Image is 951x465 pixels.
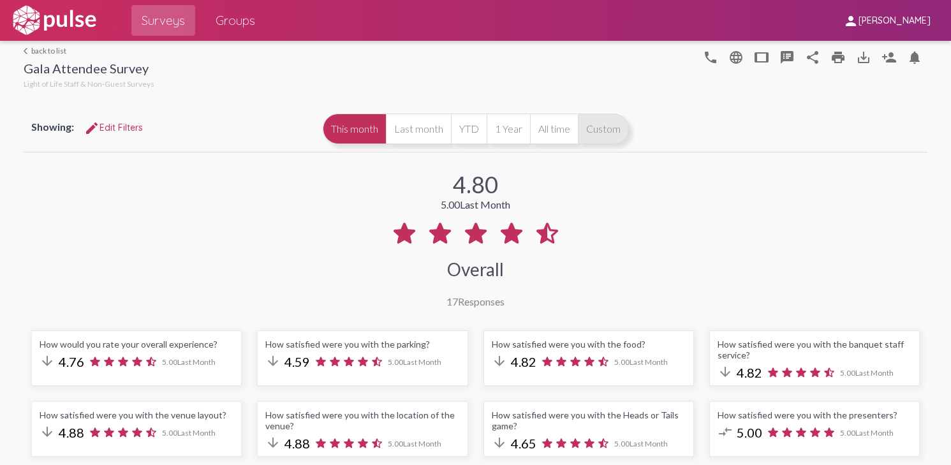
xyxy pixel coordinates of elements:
span: [PERSON_NAME] [859,15,931,27]
button: Share [800,44,825,70]
button: 1 Year [487,114,530,144]
span: Last Month [460,198,510,210]
button: speaker_notes [774,44,800,70]
button: All time [530,114,578,144]
button: Edit FiltersEdit Filters [74,116,153,139]
mat-icon: tablet [754,50,769,65]
span: 4.88 [284,436,310,451]
div: How satisfied were you with the venue layout? [40,410,233,420]
span: 5.00 [614,439,668,448]
mat-icon: person [843,13,859,29]
span: 4.65 [511,436,536,451]
mat-icon: Edit Filters [84,121,100,136]
mat-icon: arrow_downward [40,424,55,439]
span: Last Month [177,428,216,438]
a: back to list [24,46,154,55]
span: 5.00 [388,357,441,367]
mat-icon: arrow_downward [492,353,507,369]
mat-icon: print [830,50,846,65]
div: How satisfied were you with the banquet staff service? [718,339,911,360]
span: Last Month [630,357,668,367]
div: Overall [447,258,504,280]
span: Edit Filters [84,122,143,133]
span: Last Month [855,428,894,438]
button: Last month [386,114,451,144]
mat-icon: Person [881,50,897,65]
mat-icon: language [703,50,718,65]
button: tablet [749,44,774,70]
div: How satisfied were you with the Heads or Tails game? [492,410,686,431]
div: How satisfied were you with the food? [492,339,686,350]
div: How satisfied were you with the parking? [265,339,459,350]
mat-icon: arrow_downward [492,435,507,450]
div: Gala Attendee Survey [24,61,154,79]
span: 5.00 [162,428,216,438]
mat-icon: arrow_downward [718,364,733,380]
span: 5.00 [840,368,894,378]
button: Download [851,44,876,70]
span: Groups [216,9,255,32]
span: Last Month [177,357,216,367]
span: 4.76 [59,354,84,369]
button: language [723,44,749,70]
span: 4.88 [59,425,84,440]
div: How satisfied were you with the presenters? [718,410,911,420]
mat-icon: Download [856,50,871,65]
mat-icon: arrow_downward [265,353,281,369]
div: 4.80 [453,170,498,198]
mat-icon: speaker_notes [779,50,795,65]
mat-icon: compare_arrows [718,424,733,439]
a: print [825,44,851,70]
button: Person [876,44,902,70]
span: Light of Life Staff & Non-Guest Surveys [24,79,154,89]
button: This month [323,114,386,144]
span: Last Month [403,357,441,367]
div: Responses [446,295,505,307]
button: YTD [451,114,487,144]
span: 5.00 [737,425,762,440]
a: Groups [205,5,265,36]
div: How satisfied were you with the location of the venue? [265,410,459,431]
span: Last Month [855,368,894,378]
button: Bell [902,44,927,70]
mat-icon: arrow_downward [265,435,281,450]
span: 4.59 [284,354,310,369]
span: Last Month [630,439,668,448]
span: 4.82 [511,354,536,369]
div: 5.00 [441,198,510,210]
mat-icon: Bell [907,50,922,65]
mat-icon: arrow_back_ios [24,47,31,55]
span: 17 [446,295,458,307]
span: 5.00 [388,439,441,448]
mat-icon: Share [805,50,820,65]
div: How would you rate your overall experience? [40,339,233,350]
button: Custom [578,114,629,144]
a: Surveys [131,5,195,36]
mat-icon: language [728,50,744,65]
span: Last Month [403,439,441,448]
img: white-logo.svg [10,4,98,36]
span: 5.00 [614,357,668,367]
button: language [698,44,723,70]
span: Surveys [142,9,185,32]
span: 5.00 [840,428,894,438]
span: 4.82 [737,365,762,380]
mat-icon: arrow_downward [40,353,55,369]
button: [PERSON_NAME] [833,8,941,32]
span: 5.00 [162,357,216,367]
span: Showing: [31,121,74,133]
